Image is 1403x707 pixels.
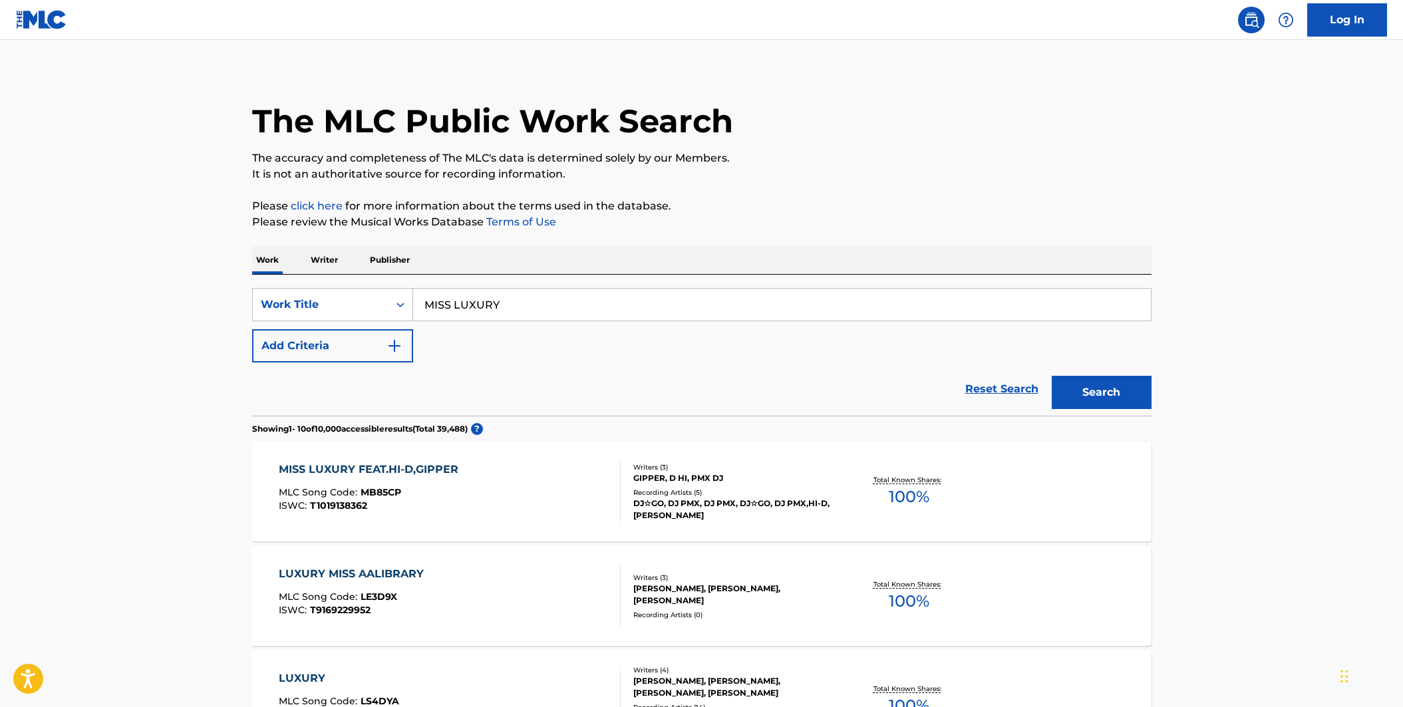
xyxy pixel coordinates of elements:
button: Search [1052,376,1152,409]
p: Writer [307,246,342,274]
iframe: Chat Widget [1336,643,1403,707]
p: Please review the Musical Works Database [252,214,1152,230]
p: Showing 1 - 10 of 10,000 accessible results (Total 39,488 ) [252,423,468,435]
span: LS4DYA [361,695,399,707]
p: Work [252,246,283,274]
span: ? [471,423,483,435]
p: Total Known Shares: [873,684,945,694]
a: Terms of Use [484,215,556,228]
span: MLC Song Code : [279,591,361,603]
a: Reset Search [959,374,1045,404]
button: Add Criteria [252,329,413,362]
div: Writers ( 3 ) [633,573,834,583]
a: Log In [1307,3,1387,37]
span: ISWC : [279,499,310,511]
div: Drag [1340,656,1348,696]
a: Public Search [1238,7,1265,33]
div: Recording Artists ( 0 ) [633,610,834,620]
img: search [1243,12,1259,28]
div: LUXURY MISS AALIBRARY [279,566,430,582]
p: Please for more information about the terms used in the database. [252,198,1152,214]
div: Help [1273,7,1299,33]
div: MISS LUXURY FEAT.HI-D,GIPPER [279,462,465,478]
form: Search Form [252,288,1152,416]
img: MLC Logo [16,10,67,29]
div: [PERSON_NAME], [PERSON_NAME], [PERSON_NAME] [633,583,834,607]
a: MISS LUXURY FEAT.HI-D,GIPPERMLC Song Code:MB85CPISWC:T1019138362Writers (3)GIPPER, D HI, PMX DJRe... [252,442,1152,541]
span: LE3D9X [361,591,397,603]
p: Publisher [366,246,414,274]
p: It is not an authoritative source for recording information. [252,166,1152,182]
div: Work Title [261,297,381,313]
span: 100 % [889,485,929,509]
div: DJ☆GO, DJ PMX, DJ PMX, DJ☆GO, DJ PMX,HI-D,[PERSON_NAME] [633,497,834,521]
div: [PERSON_NAME], [PERSON_NAME], [PERSON_NAME], [PERSON_NAME] [633,675,834,699]
div: LUXURY [279,670,399,686]
span: ISWC : [279,604,310,616]
span: 100 % [889,589,929,613]
span: T1019138362 [310,499,367,511]
span: MB85CP [361,486,401,498]
p: Total Known Shares: [873,579,945,589]
div: Writers ( 3 ) [633,462,834,472]
a: LUXURY MISS AALIBRARYMLC Song Code:LE3D9XISWC:T9169229952Writers (3)[PERSON_NAME], [PERSON_NAME],... [252,546,1152,646]
img: 9d2ae6d4665cec9f34b9.svg [387,338,402,354]
div: Recording Artists ( 5 ) [633,488,834,497]
span: MLC Song Code : [279,695,361,707]
img: help [1278,12,1294,28]
div: GIPPER, D HI, PMX DJ [633,472,834,484]
p: The accuracy and completeness of The MLC's data is determined solely by our Members. [252,150,1152,166]
span: T9169229952 [310,604,371,616]
span: MLC Song Code : [279,486,361,498]
h1: The MLC Public Work Search [252,101,733,141]
div: Writers ( 4 ) [633,665,834,675]
p: Total Known Shares: [873,475,945,485]
a: click here [291,200,343,212]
